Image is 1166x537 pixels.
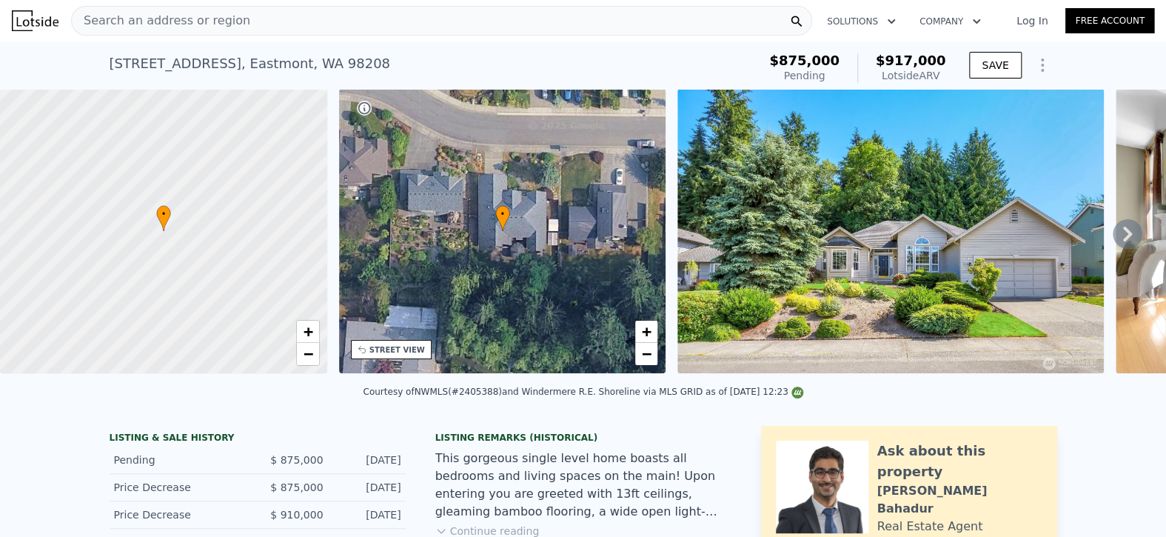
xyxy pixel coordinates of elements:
a: Zoom in [297,321,319,343]
div: Real Estate Agent [877,518,983,536]
a: Log In [999,13,1065,28]
div: Pending [114,453,246,467]
div: STREET VIEW [369,344,425,356]
span: • [156,207,171,221]
span: − [303,344,312,363]
span: $ 910,000 [270,509,323,521]
img: Sale: 167078845 Parcel: 103533764 [677,89,1104,373]
span: − [642,344,651,363]
div: Lotside ARV [876,68,946,83]
img: NWMLS Logo [791,387,803,398]
span: $917,000 [876,53,946,68]
span: $875,000 [769,53,840,68]
div: Price Decrease [114,507,246,522]
a: Free Account [1065,8,1154,33]
div: [DATE] [335,507,401,522]
div: [DATE] [335,453,401,467]
div: LISTING & SALE HISTORY [110,432,406,447]
div: [PERSON_NAME] Bahadur [877,482,1042,518]
img: Lotside [12,10,58,31]
span: + [642,322,651,341]
div: [DATE] [335,480,401,495]
span: + [303,322,312,341]
span: $ 875,000 [270,454,323,466]
div: Price Decrease [114,480,246,495]
div: [STREET_ADDRESS] , Eastmont , WA 98208 [110,53,390,74]
button: Solutions [815,8,908,35]
span: • [495,207,510,221]
div: Courtesy of NWMLS (#2405388) and Windermere R.E. Shoreline via MLS GRID as of [DATE] 12:23 [363,387,803,397]
span: Search an address or region [72,12,250,30]
div: Listing Remarks (Historical) [435,432,731,444]
div: Pending [769,68,840,83]
button: Show Options [1028,50,1057,80]
div: • [156,205,171,231]
button: Company [908,8,993,35]
div: Ask about this property [877,441,1042,482]
button: SAVE [969,52,1021,79]
a: Zoom out [297,343,319,365]
span: $ 875,000 [270,481,323,493]
a: Zoom in [635,321,657,343]
div: This gorgeous single level home boasts all bedrooms and living spaces on the main! Upon entering ... [435,450,731,521]
a: Zoom out [635,343,657,365]
div: • [495,205,510,231]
